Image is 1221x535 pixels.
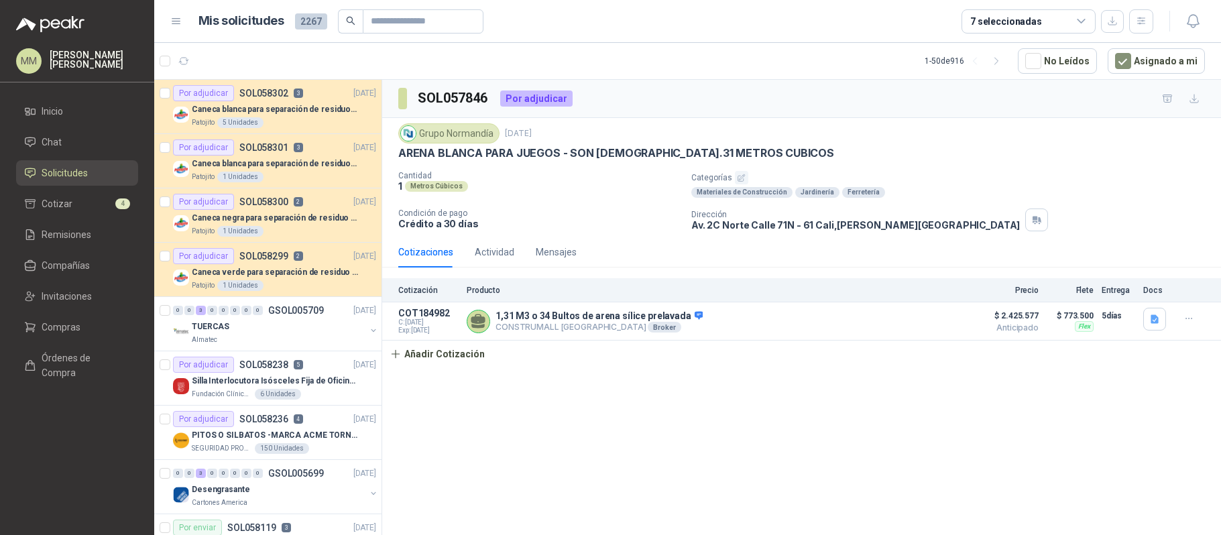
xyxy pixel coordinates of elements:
[295,13,327,29] span: 2267
[294,251,303,261] p: 2
[496,322,703,333] p: CONSTRUMALL [GEOGRAPHIC_DATA]
[192,389,252,400] p: Fundación Clínica Shaio
[192,335,217,345] p: Almatec
[239,88,288,98] p: SOL058302
[154,188,382,243] a: Por adjudicarSOL0583002[DATE] Company LogoCaneca negra para separación de residuo 55 LTPatojito1 ...
[294,88,303,98] p: 3
[173,357,234,373] div: Por adjudicar
[42,227,91,242] span: Remisiones
[173,248,234,264] div: Por adjudicar
[219,306,229,315] div: 0
[217,172,264,182] div: 1 Unidades
[1108,48,1205,74] button: Asignado a mi
[241,469,251,478] div: 0
[192,117,215,128] p: Patojito
[1047,308,1094,324] p: $ 773.500
[398,209,681,218] p: Condición de pago
[173,465,379,508] a: 0 0 3 0 0 0 0 0 GSOL005699[DATE] Company LogoDesengrasanteCartones America
[154,351,382,406] a: Por adjudicarSOL0582385[DATE] Company LogoSilla Interlocutora Isósceles Fija de Oficina Tela Negr...
[353,359,376,371] p: [DATE]
[154,134,382,188] a: Por adjudicarSOL0583013[DATE] Company LogoCaneca blanca para separación de residuos 10 LTPatojito...
[16,284,138,309] a: Invitaciones
[227,523,276,532] p: SOL058119
[398,218,681,229] p: Crédito a 30 días
[398,245,453,259] div: Cotizaciones
[16,222,138,247] a: Remisiones
[192,212,359,225] p: Caneca negra para separación de residuo 55 LT
[16,191,138,217] a: Cotizar4
[230,469,240,478] div: 0
[198,11,284,31] h1: Mis solicitudes
[401,126,416,141] img: Company Logo
[353,304,376,317] p: [DATE]
[353,141,376,154] p: [DATE]
[173,487,189,503] img: Company Logo
[398,146,834,160] p: ARENA BLANCA PARA JUEGOS - SON [DEMOGRAPHIC_DATA].31 METROS CUBICOS
[268,306,324,315] p: GSOL005709
[353,522,376,534] p: [DATE]
[398,123,500,143] div: Grupo Normandía
[282,523,291,532] p: 3
[972,324,1039,332] span: Anticipado
[16,160,138,186] a: Solicitudes
[42,196,72,211] span: Cotizar
[382,341,492,367] button: Añadir Cotización
[500,91,573,107] div: Por adjudicar
[196,306,206,315] div: 3
[418,88,489,109] h3: SOL057846
[192,483,249,496] p: Desengrasante
[42,289,92,304] span: Invitaciones
[173,270,189,286] img: Company Logo
[1102,308,1135,324] p: 5 días
[972,286,1039,295] p: Precio
[970,14,1042,29] div: 7 seleccionadas
[398,171,681,180] p: Cantidad
[648,322,681,333] div: Broker
[253,306,263,315] div: 0
[16,129,138,155] a: Chat
[398,286,459,295] p: Cotización
[192,158,359,170] p: Caneca blanca para separación de residuos 10 LT
[42,135,62,150] span: Chat
[239,143,288,152] p: SOL058301
[173,215,189,231] img: Company Logo
[398,308,459,318] p: COT184982
[173,432,189,449] img: Company Logo
[268,469,324,478] p: GSOL005699
[173,139,234,156] div: Por adjudicar
[294,360,303,369] p: 5
[42,320,80,335] span: Compras
[346,16,355,25] span: search
[925,50,1007,72] div: 1 - 50 de 916
[192,103,359,116] p: Caneca blanca para separación de residuos 121 LT
[239,197,288,206] p: SOL058300
[173,107,189,123] img: Company Logo
[173,85,234,101] div: Por adjudicar
[230,306,240,315] div: 0
[173,411,234,427] div: Por adjudicar
[42,104,63,119] span: Inicio
[192,443,252,454] p: SEGURIDAD PROVISER LTDA
[842,187,885,198] div: Ferretería
[795,187,839,198] div: Jardinería
[217,226,264,237] div: 1 Unidades
[16,48,42,74] div: MM
[192,320,229,333] p: TUERCAS
[16,16,84,32] img: Logo peakr
[154,243,382,297] a: Por adjudicarSOL0582992[DATE] Company LogoCaneca verde para separación de residuo 55 LTPatojito1 ...
[475,245,514,259] div: Actividad
[217,117,264,128] div: 5 Unidades
[253,469,263,478] div: 0
[207,306,217,315] div: 0
[16,253,138,278] a: Compañías
[691,187,793,198] div: Materiales de Construcción
[173,161,189,177] img: Company Logo
[353,196,376,209] p: [DATE]
[192,280,215,291] p: Patojito
[353,250,376,263] p: [DATE]
[294,414,303,424] p: 4
[496,310,703,322] p: 1,31 M3 o 34 Bultos de arena sílice prelavada
[972,308,1039,324] span: $ 2.425.577
[192,172,215,182] p: Patojito
[505,127,532,140] p: [DATE]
